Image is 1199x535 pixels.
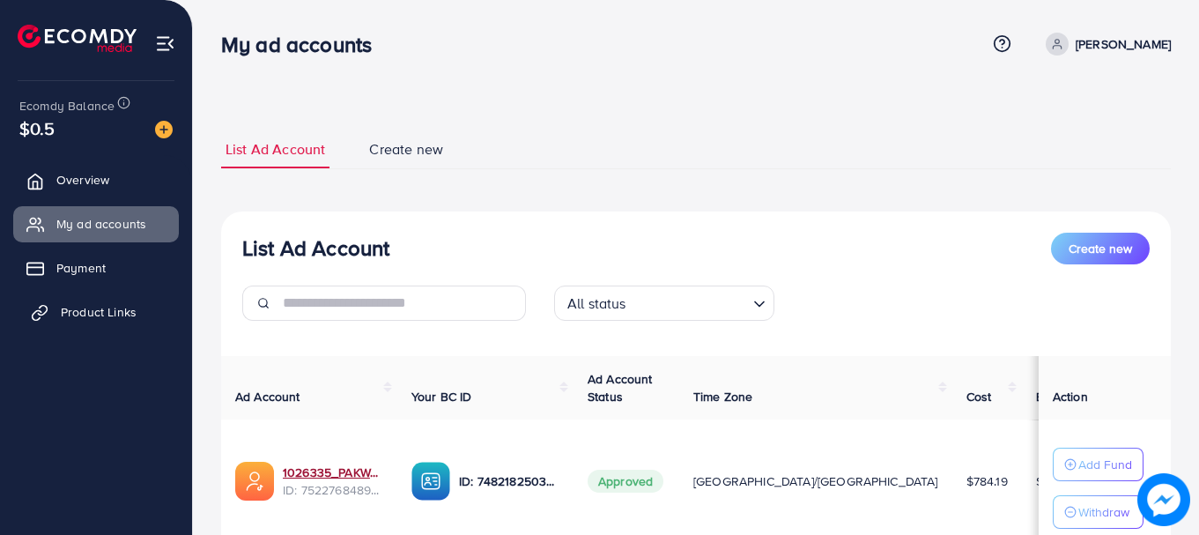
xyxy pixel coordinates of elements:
p: [PERSON_NAME] [1076,33,1171,55]
span: Cost [966,388,992,405]
img: logo [18,25,137,52]
span: List Ad Account [226,139,325,160]
span: Time Zone [693,388,752,405]
span: My ad accounts [56,215,146,233]
a: Payment [13,250,179,286]
p: ID: 7482182503915372561 [459,471,559,492]
a: Product Links [13,294,179,330]
span: Action [1053,388,1088,405]
img: menu [155,33,175,54]
button: Withdraw [1053,495,1143,529]
span: [GEOGRAPHIC_DATA]/[GEOGRAPHIC_DATA] [693,472,938,490]
img: image [1137,473,1190,526]
img: image [155,121,173,138]
span: $0.5 [19,115,56,141]
span: All status [564,291,630,316]
img: ic-ba-acc.ded83a64.svg [411,462,450,501]
span: Approved [588,470,663,493]
span: Payment [56,259,106,277]
h3: List Ad Account [242,235,389,261]
div: <span class='underline'>1026335_PAKWALL_1751531043864</span></br>7522768489221144593 [283,464,383,500]
span: Ecomdy Balance [19,97,115,115]
span: $784.19 [966,472,1008,490]
span: Create new [1069,240,1132,257]
p: Withdraw [1078,502,1129,523]
a: [PERSON_NAME] [1039,33,1171,56]
button: Add Fund [1053,448,1143,481]
span: Overview [56,171,109,189]
div: Search for option [554,286,774,321]
span: Your BC ID [411,388,472,405]
span: Create new [369,139,443,160]
a: Overview [13,162,179,197]
span: Ad Account [235,388,300,405]
img: ic-ads-acc.e4c84228.svg [235,462,274,501]
a: 1026335_PAKWALL_1751531043864 [283,464,383,481]
span: ID: 7522768489221144593 [283,481,383,499]
input: Search for option [632,287,746,316]
span: Ad Account Status [588,370,653,405]
a: My ad accounts [13,206,179,241]
h3: My ad accounts [221,32,386,57]
p: Add Fund [1078,454,1132,475]
span: Product Links [61,303,137,321]
button: Create new [1051,233,1150,264]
